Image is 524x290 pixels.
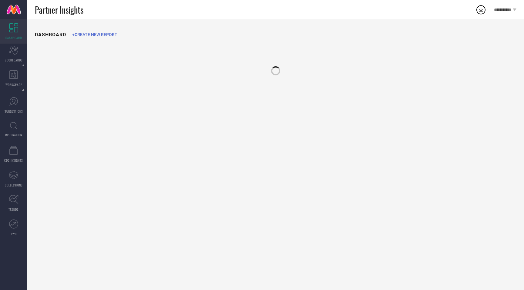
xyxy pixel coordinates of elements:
[5,133,22,137] span: INSPIRATION
[11,232,17,236] span: FWD
[5,35,22,40] span: DASHBOARD
[5,58,23,62] span: SCORECARDS
[72,32,117,37] span: +CREATE NEW REPORT
[5,82,22,87] span: WORKSPACE
[4,158,23,163] span: CDC INSIGHTS
[8,207,19,212] span: TRENDS
[5,109,23,114] span: SUGGESTIONS
[35,32,66,38] h1: DASHBOARD
[475,4,486,15] div: Open download list
[5,183,23,187] span: COLLECTIONS
[35,4,83,16] span: Partner Insights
